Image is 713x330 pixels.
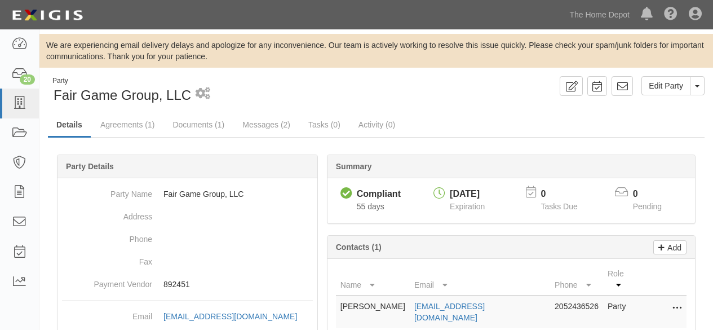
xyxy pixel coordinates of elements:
img: logo-5460c22ac91f19d4615b14bd174203de0afe785f0fc80cf4dbbc73dc1793850b.png [8,5,86,25]
dt: Fax [62,250,152,267]
dt: Party Name [62,183,152,200]
span: Tasks Due [541,202,577,211]
div: 20 [20,74,35,85]
div: Fair Game Group, LLC [48,76,368,105]
dt: Payment Vendor [62,273,152,290]
a: Messages (2) [234,113,299,136]
a: Add [653,240,687,254]
th: Email [410,263,550,296]
b: Party Details [66,162,114,171]
span: Since 07/09/2025 [357,202,384,211]
i: 1 scheduled workflow [196,88,210,100]
div: Party [52,76,191,86]
span: Fair Game Group, LLC [54,87,191,103]
dt: Address [62,205,152,222]
i: Compliant [340,188,352,200]
b: Summary [336,162,372,171]
a: Edit Party [641,76,690,95]
a: The Home Depot [564,3,635,26]
a: Details [48,113,91,138]
a: Activity (0) [350,113,404,136]
th: Phone [550,263,603,296]
span: Expiration [450,202,485,211]
p: 892451 [163,279,313,290]
p: Add [665,241,681,254]
th: Role [603,263,641,296]
p: 0 [541,188,591,201]
p: 0 [633,188,676,201]
span: Pending [633,202,662,211]
td: [PERSON_NAME] [336,296,410,328]
a: [EMAIL_ADDRESS][DOMAIN_NAME] [163,312,309,321]
dd: Fair Game Group, LLC [62,183,313,205]
div: [DATE] [450,188,485,201]
div: We are experiencing email delivery delays and apologize for any inconvenience. Our team is active... [39,39,713,62]
a: [EMAIL_ADDRESS][DOMAIN_NAME] [414,302,485,322]
a: Documents (1) [164,113,233,136]
i: Help Center - Complianz [664,8,677,21]
td: 2052436526 [550,296,603,328]
div: Compliant [357,188,401,201]
td: Party [603,296,641,328]
a: Agreements (1) [92,113,163,136]
th: Name [336,263,410,296]
dt: Phone [62,228,152,245]
div: [EMAIL_ADDRESS][DOMAIN_NAME] [163,311,297,322]
dt: Email [62,305,152,322]
a: Tasks (0) [300,113,349,136]
b: Contacts (1) [336,243,382,252]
